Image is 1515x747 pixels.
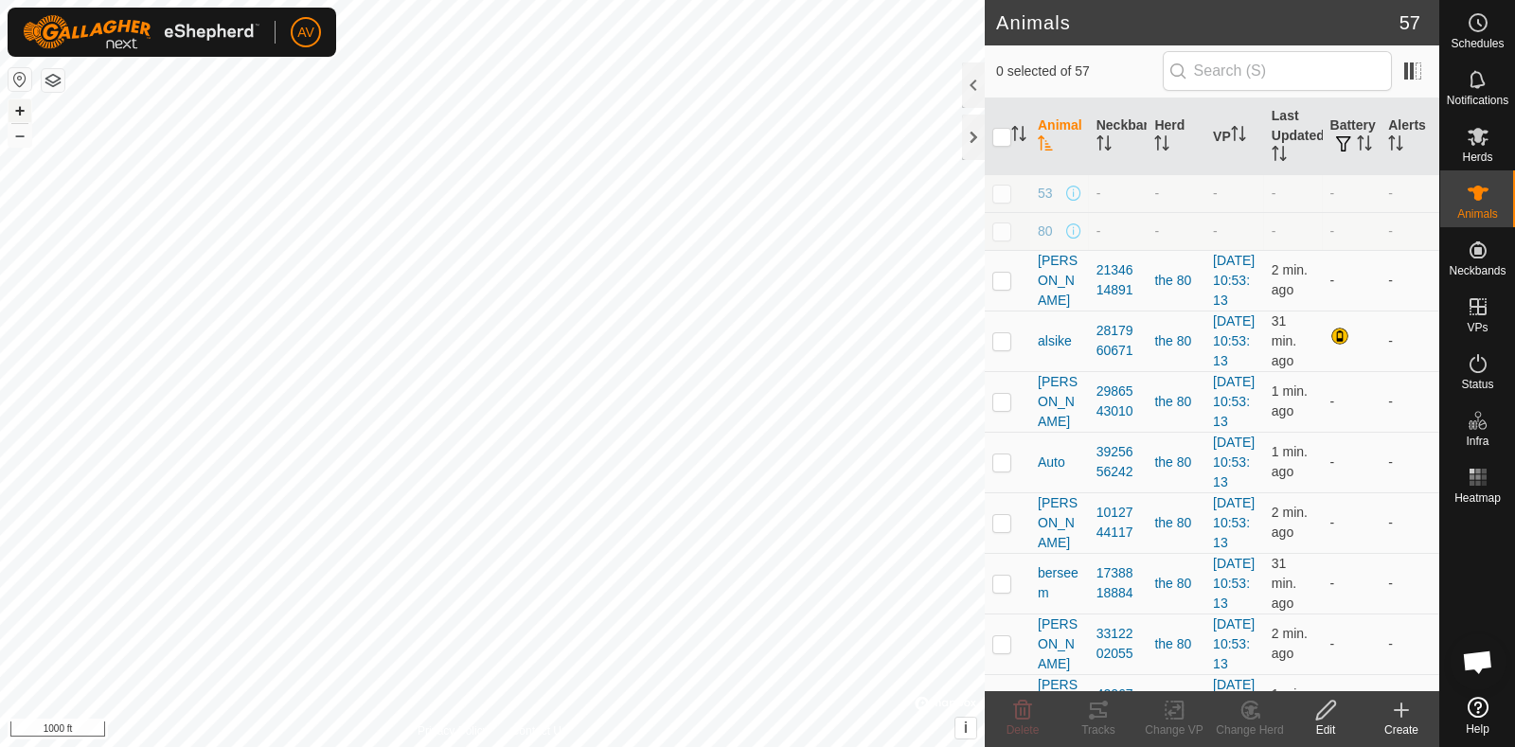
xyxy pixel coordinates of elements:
img: Gallagher Logo [23,15,259,49]
p-sorticon: Activate to sort [1096,138,1112,153]
p-sorticon: Activate to sort [1357,138,1372,153]
div: - [1096,222,1140,241]
th: Herd [1147,98,1205,175]
p-sorticon: Activate to sort [1011,129,1026,144]
th: VP [1205,98,1264,175]
td: - [1381,614,1439,674]
span: Sep 30, 2025, 11:07 AM [1272,262,1308,297]
button: Reset Map [9,68,31,91]
app-display-virtual-paddock-transition: - [1213,223,1218,239]
span: Sep 30, 2025, 11:07 AM [1272,626,1308,661]
td: - [1381,174,1439,212]
div: the 80 [1154,392,1198,412]
p-sorticon: Activate to sort [1272,149,1287,164]
div: 2986543010 [1096,382,1140,421]
td: - [1323,371,1381,432]
span: [PERSON_NAME] [1038,614,1081,674]
button: i [955,718,976,738]
a: Contact Us [511,722,567,739]
div: Change Herd [1212,721,1288,738]
td: - [1323,614,1381,674]
div: Create [1363,721,1439,738]
p-sorticon: Activate to sort [1231,129,1246,144]
th: Neckband [1089,98,1148,175]
span: Sep 30, 2025, 10:38 AM [1272,313,1296,368]
span: Status [1461,379,1493,390]
div: the 80 [1154,331,1198,351]
span: Help [1466,723,1489,735]
a: Help [1440,689,1515,742]
span: [PERSON_NAME] [1038,675,1081,735]
td: - [1381,250,1439,311]
div: Edit [1288,721,1363,738]
span: berseem [1038,563,1081,603]
td: - [1381,674,1439,735]
p-sorticon: Activate to sort [1154,138,1169,153]
span: - [1272,186,1276,201]
div: Change VP [1136,721,1212,738]
span: VPs [1467,322,1488,333]
app-display-virtual-paddock-transition: - [1213,186,1218,201]
span: - [1272,223,1276,239]
span: Notifications [1447,95,1508,106]
div: - [1154,184,1198,204]
button: + [9,99,31,122]
a: Privacy Policy [418,722,489,739]
td: - [1323,212,1381,250]
span: Delete [1007,723,1040,737]
div: Open chat [1450,633,1506,690]
span: 80 [1038,222,1053,241]
th: Alerts [1381,98,1439,175]
span: Infra [1466,436,1488,447]
span: i [964,720,968,736]
span: 0 selected of 57 [996,62,1163,81]
span: Sep 30, 2025, 11:08 AM [1272,383,1308,418]
input: Search (S) [1163,51,1392,91]
a: [DATE] 10:53:13 [1213,556,1255,611]
span: Herds [1462,151,1492,163]
td: - [1323,553,1381,614]
button: – [9,124,31,147]
div: 4206704896 [1096,685,1140,724]
td: - [1381,432,1439,492]
div: the 80 [1154,271,1198,291]
a: [DATE] 10:53:13 [1213,253,1255,308]
span: Schedules [1451,38,1504,49]
div: - [1154,222,1198,241]
a: [DATE] 10:53:13 [1213,677,1255,732]
span: Animals [1457,208,1498,220]
h2: Animals [996,11,1399,34]
p-sorticon: Activate to sort [1038,138,1053,153]
div: 1012744117 [1096,503,1140,542]
div: 2134614891 [1096,260,1140,300]
div: Tracks [1060,721,1136,738]
span: Auto [1038,453,1065,472]
span: Sep 30, 2025, 11:08 AM [1272,686,1308,721]
span: Sep 30, 2025, 11:07 AM [1272,505,1308,540]
div: the 80 [1154,513,1198,533]
button: Map Layers [42,69,64,92]
span: Sep 30, 2025, 11:08 AM [1272,444,1308,479]
div: the 80 [1154,574,1198,594]
th: Battery [1323,98,1381,175]
td: - [1323,174,1381,212]
span: 53 [1038,184,1053,204]
span: Neckbands [1449,265,1506,276]
div: 3925656242 [1096,442,1140,482]
td: - [1323,492,1381,553]
td: - [1381,371,1439,432]
a: [DATE] 10:53:13 [1213,435,1255,489]
td: - [1323,432,1381,492]
a: [DATE] 10:53:13 [1213,495,1255,550]
span: [PERSON_NAME] [1038,251,1081,311]
div: 1738818884 [1096,563,1140,603]
th: Last Updated [1264,98,1323,175]
span: [PERSON_NAME] [1038,493,1081,553]
td: - [1323,674,1381,735]
span: AV [297,23,314,43]
span: [PERSON_NAME] [1038,372,1081,432]
a: [DATE] 10:53:13 [1213,313,1255,368]
a: [DATE] 10:53:13 [1213,616,1255,671]
div: the 80 [1154,453,1198,472]
div: 3312202055 [1096,624,1140,664]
